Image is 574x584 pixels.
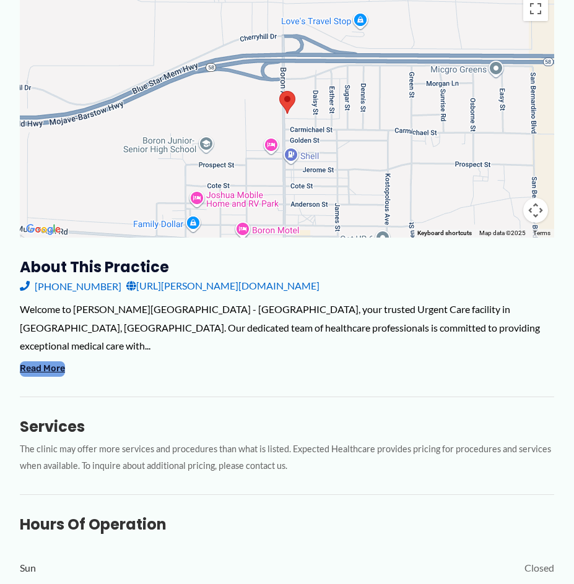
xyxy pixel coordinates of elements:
[20,417,554,436] h3: Services
[417,229,472,238] button: Keyboard shortcuts
[126,277,320,295] a: [URL][PERSON_NAME][DOMAIN_NAME]
[524,559,554,577] span: Closed
[20,277,121,295] a: [PHONE_NUMBER]
[20,257,554,277] h3: About this practice
[20,559,36,577] span: Sun
[479,230,526,236] span: Map data ©2025
[20,441,554,474] p: The clinic may offer more services and procedures than what is listed. Expected Healthcare provid...
[23,221,64,238] a: Open this area in Google Maps (opens a new window)
[23,221,64,238] img: Google
[523,198,548,223] button: Map camera controls
[20,361,65,376] button: Read More
[20,515,554,534] h3: Hours of Operation
[533,230,550,236] a: Terms
[20,300,554,355] div: Welcome to [PERSON_NAME][GEOGRAPHIC_DATA] - [GEOGRAPHIC_DATA], your trusted Urgent Care facility ...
